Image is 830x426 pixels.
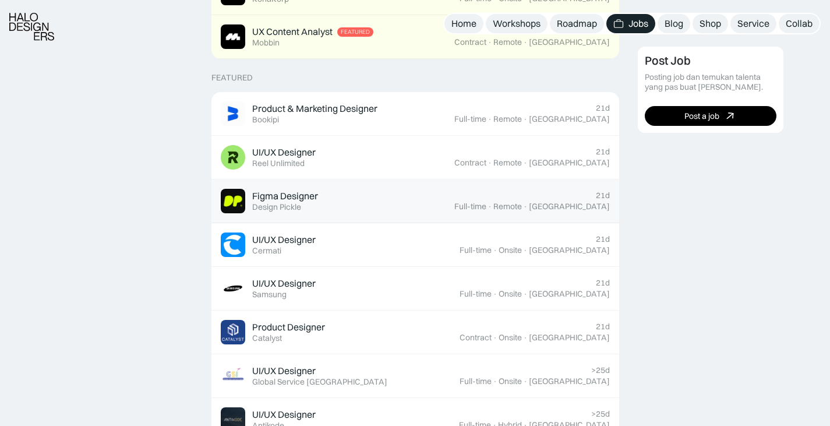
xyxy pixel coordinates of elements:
[523,114,528,124] div: ·
[211,354,619,398] a: Job ImageUI/UX DesignerGlobal Service [GEOGRAPHIC_DATA]>25dFull-time·Onsite·[GEOGRAPHIC_DATA]
[529,37,610,47] div: [GEOGRAPHIC_DATA]
[252,365,316,377] div: UI/UX Designer
[493,245,497,255] div: ·
[529,158,610,168] div: [GEOGRAPHIC_DATA]
[488,158,492,168] div: ·
[221,101,245,126] img: Job Image
[596,147,610,157] div: 21d
[499,289,522,299] div: Onsite
[779,14,820,33] a: Collab
[529,202,610,212] div: [GEOGRAPHIC_DATA]
[211,267,619,311] a: Job ImageUI/UX DesignerSamsung21dFull-time·Onsite·[GEOGRAPHIC_DATA]
[493,17,541,30] div: Workshops
[460,376,492,386] div: Full-time
[451,17,476,30] div: Home
[591,26,610,36] div: >25d
[499,245,522,255] div: Onsite
[221,189,245,213] img: Job Image
[488,202,492,212] div: ·
[529,114,610,124] div: [GEOGRAPHIC_DATA]
[454,202,486,212] div: Full-time
[252,103,377,115] div: Product & Marketing Designer
[211,311,619,354] a: Job ImageProduct DesignerCatalyst21dContract·Onsite·[GEOGRAPHIC_DATA]
[252,333,282,343] div: Catalyst
[493,202,522,212] div: Remote
[523,245,528,255] div: ·
[252,246,281,256] div: Cermati
[591,365,610,375] div: >25d
[493,114,522,124] div: Remote
[529,245,610,255] div: [GEOGRAPHIC_DATA]
[221,24,245,49] img: Job Image
[444,14,483,33] a: Home
[252,290,287,300] div: Samsung
[658,14,690,33] a: Blog
[221,233,245,257] img: Job Image
[628,17,648,30] div: Jobs
[493,376,497,386] div: ·
[529,289,610,299] div: [GEOGRAPHIC_DATA]
[645,54,691,68] div: Post Job
[454,37,486,47] div: Contract
[486,14,548,33] a: Workshops
[700,17,721,30] div: Shop
[493,333,497,343] div: ·
[684,111,719,121] div: Post a job
[211,223,619,267] a: Job ImageUI/UX DesignerCermati21dFull-time·Onsite·[GEOGRAPHIC_DATA]
[252,409,316,421] div: UI/UX Designer
[460,289,492,299] div: Full-time
[529,376,610,386] div: [GEOGRAPHIC_DATA]
[596,278,610,288] div: 21d
[523,289,528,299] div: ·
[523,376,528,386] div: ·
[221,145,245,170] img: Job Image
[252,146,316,159] div: UI/UX Designer
[730,14,776,33] a: Service
[252,38,280,48] div: Mobbin
[523,333,528,343] div: ·
[341,29,370,36] div: Featured
[529,333,610,343] div: [GEOGRAPHIC_DATA]
[523,37,528,47] div: ·
[252,115,279,125] div: Bookipi
[596,191,610,200] div: 21d
[596,103,610,113] div: 21d
[596,234,610,244] div: 21d
[645,72,776,92] div: Posting job dan temukan talenta yang pas buat [PERSON_NAME].
[557,17,597,30] div: Roadmap
[211,136,619,179] a: Job ImageUI/UX DesignerReel Unlimited21dContract·Remote·[GEOGRAPHIC_DATA]
[693,14,728,33] a: Shop
[211,92,619,136] a: Job ImageProduct & Marketing DesignerBookipi21dFull-time·Remote·[GEOGRAPHIC_DATA]
[221,364,245,388] img: Job Image
[211,15,619,59] a: Job ImageUX Content AnalystFeaturedMobbin>25dContract·Remote·[GEOGRAPHIC_DATA]
[499,376,522,386] div: Onsite
[493,37,522,47] div: Remote
[493,158,522,168] div: Remote
[645,106,776,126] a: Post a job
[252,277,316,290] div: UI/UX Designer
[252,159,305,168] div: Reel Unlimited
[454,114,486,124] div: Full-time
[221,320,245,344] img: Job Image
[460,245,492,255] div: Full-time
[252,202,301,212] div: Design Pickle
[460,333,492,343] div: Contract
[252,377,387,387] div: Global Service [GEOGRAPHIC_DATA]
[252,26,333,38] div: UX Content Analyst
[211,73,253,83] div: Featured
[665,17,683,30] div: Blog
[523,158,528,168] div: ·
[493,289,497,299] div: ·
[737,17,769,30] div: Service
[252,190,318,202] div: Figma Designer
[786,17,813,30] div: Collab
[499,333,522,343] div: Onsite
[454,158,486,168] div: Contract
[523,202,528,212] div: ·
[550,14,604,33] a: Roadmap
[252,321,325,333] div: Product Designer
[252,234,316,246] div: UI/UX Designer
[606,14,655,33] a: Jobs
[221,276,245,301] img: Job Image
[488,37,492,47] div: ·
